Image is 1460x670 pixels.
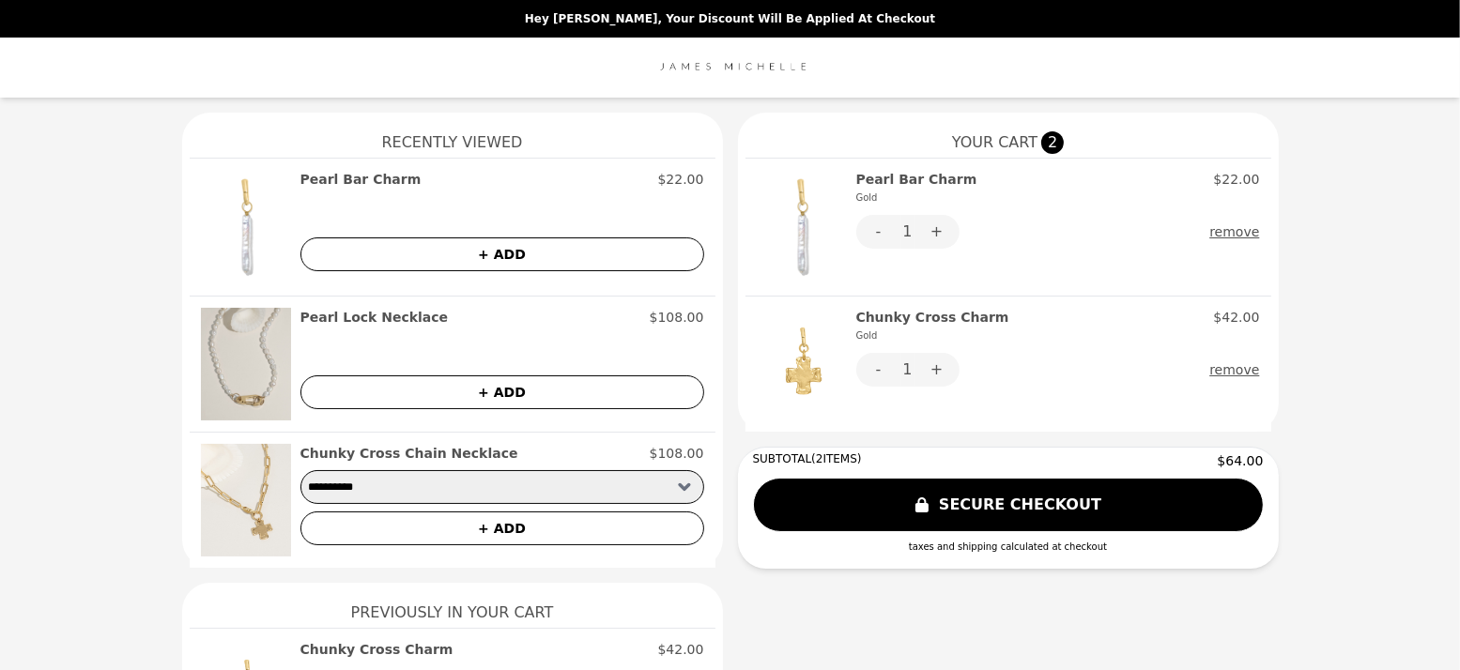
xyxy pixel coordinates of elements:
[300,511,704,545] button: + ADD
[201,444,291,556] img: Chunky Cross Chain Necklace
[300,375,704,409] button: + ADD
[856,327,1009,345] div: Gold
[190,583,715,628] h1: Previously In Your Cart
[201,308,291,420] img: Pearl Lock Necklace
[201,170,291,284] img: Pearl Bar Charm
[856,308,1009,345] h2: Chunky Cross Charm
[658,170,704,189] p: $22.00
[1214,170,1260,189] p: $22.00
[11,11,1449,26] p: Hey [PERSON_NAME], your discount will be applied at checkout
[901,215,914,249] div: 1
[856,170,977,207] h2: Pearl Bar Charm
[658,640,704,659] p: $42.00
[652,49,809,86] img: Brand Logo
[757,170,847,284] img: Pearl Bar Charm
[901,353,914,387] div: 1
[914,353,960,387] button: +
[1041,131,1064,154] span: 2
[300,470,704,504] select: Select a product variant
[190,113,715,158] h1: Recently Viewed
[1218,451,1264,470] span: $64.00
[856,353,901,387] button: -
[300,170,422,189] h2: Pearl Bar Charm
[1214,308,1260,327] p: $42.00
[1209,215,1259,249] button: remove
[753,478,1264,532] button: SECURE CHECKOUT
[914,215,960,249] button: +
[856,215,901,249] button: -
[753,540,1264,554] div: taxes and shipping calculated at checkout
[300,308,449,327] h2: Pearl Lock Necklace
[757,308,847,420] img: Chunky Cross Charm
[650,444,704,463] p: $108.00
[300,444,518,463] h2: Chunky Cross Chain Necklace
[856,189,977,207] div: Gold
[1209,353,1259,387] button: remove
[650,308,704,327] p: $108.00
[753,452,812,465] span: SUBTOTAL
[952,131,1037,154] span: YOUR CART
[300,640,453,659] h2: Chunky Cross Charm
[300,237,704,271] button: + ADD
[811,452,861,465] span: ( 2 ITEMS)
